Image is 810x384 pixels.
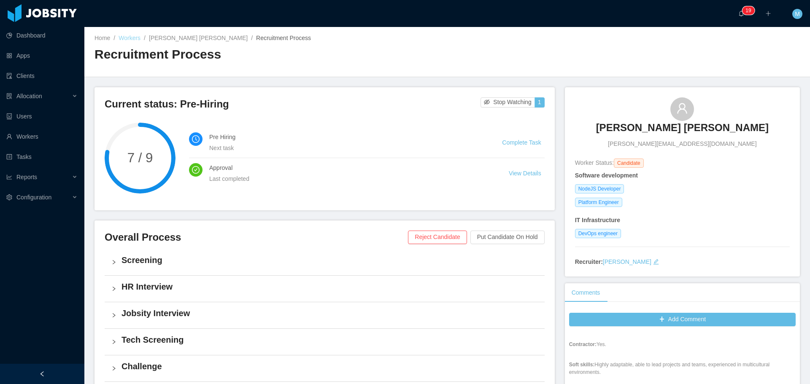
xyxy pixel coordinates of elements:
strong: Software development [575,172,638,179]
h3: Overall Process [105,231,408,244]
i: icon: right [111,313,116,318]
strong: Contractor: [569,341,597,347]
span: Configuration [16,194,51,201]
i: icon: clock-circle [192,135,200,143]
span: / [113,35,115,41]
button: Reject Candidate [408,231,467,244]
h2: Recruitment Process [94,46,447,63]
h4: Challenge [121,360,538,372]
a: [PERSON_NAME] [PERSON_NAME] [596,121,769,140]
i: icon: bell [738,11,744,16]
span: / [144,35,146,41]
span: Worker Status: [575,159,614,166]
p: 9 [748,6,751,15]
span: DevOps engineer [575,229,621,238]
a: icon: appstoreApps [6,47,78,64]
i: icon: right [111,286,116,291]
a: Home [94,35,110,41]
span: Recruitment Process [256,35,311,41]
a: icon: auditClients [6,67,78,84]
a: [PERSON_NAME] [PERSON_NAME] [149,35,248,41]
i: icon: solution [6,93,12,99]
a: Complete Task [502,139,541,146]
i: icon: right [111,339,116,344]
strong: Soft skills: [569,362,595,368]
a: Workers [119,35,140,41]
a: icon: robotUsers [6,108,78,125]
h4: HR Interview [121,281,538,293]
span: Candidate [614,158,644,168]
a: icon: profileTasks [6,148,78,165]
h4: Tech Screening [121,334,538,346]
i: icon: right [111,366,116,371]
button: 1 [535,97,545,107]
button: icon: eye-invisibleStop Watching [481,97,535,107]
h3: Current status: Pre-Hiring [105,97,481,111]
strong: Recruiter: [575,258,603,265]
h4: Pre Hiring [209,132,482,142]
div: icon: rightTech Screening [105,329,545,355]
i: icon: user [676,102,688,114]
div: icon: rightJobsity Interview [105,302,545,328]
i: icon: right [111,260,116,265]
a: icon: userWorkers [6,128,78,145]
span: [PERSON_NAME][EMAIL_ADDRESS][DOMAIN_NAME] [608,140,756,148]
p: Yes. [569,341,796,348]
h3: [PERSON_NAME] [PERSON_NAME] [596,121,769,134]
div: icon: rightHR Interview [105,276,545,302]
h4: Screening [121,254,538,266]
span: / [251,35,253,41]
sup: 19 [742,6,754,15]
i: icon: edit [653,259,659,265]
i: icon: check-circle [192,166,200,174]
div: Last completed [209,174,489,183]
div: icon: rightScreening [105,249,545,275]
button: Put Candidate On Hold [470,231,545,244]
a: icon: pie-chartDashboard [6,27,78,44]
h4: Jobsity Interview [121,307,538,319]
span: NodeJS Developer [575,184,624,193]
a: View Details [509,170,541,177]
div: Next task [209,143,482,153]
button: icon: plusAdd Comment [569,313,796,326]
a: [PERSON_NAME] [603,258,651,265]
span: M [795,9,800,19]
span: Platform Engineer [575,198,622,207]
div: icon: rightChallenge [105,355,545,381]
p: Highly adaptable, able to lead projects and teams, experienced in multicultural environments. [569,361,796,376]
i: icon: line-chart [6,174,12,180]
strong: IT Infrastructure [575,217,620,223]
i: icon: plus [765,11,771,16]
p: 1 [745,6,748,15]
i: icon: setting [6,194,12,200]
span: 7 / 9 [105,151,175,164]
div: Comments [565,283,607,302]
span: Allocation [16,93,42,99]
span: Reports [16,174,37,180]
h4: Approval [209,163,489,172]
